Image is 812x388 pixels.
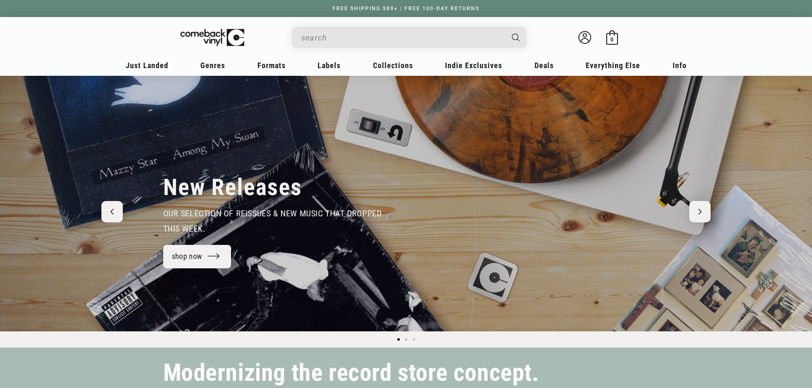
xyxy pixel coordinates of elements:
span: Collections [373,61,413,70]
a: shop now [163,245,231,268]
span: Indie Exclusives [445,61,502,70]
span: Everything Else [586,61,640,70]
input: search [301,29,503,46]
button: Search [504,27,527,48]
button: Previous slide [101,201,123,222]
span: Just Landed [126,61,168,70]
span: 0 [610,36,613,43]
span: Deals [535,61,554,70]
span: Info [673,61,687,70]
button: Next slide [689,201,711,222]
h2: Modernizing the record store concept. [163,363,539,383]
span: Labels [318,61,341,70]
button: Load slide 1 of 3 [395,336,402,343]
span: our selection of reissues & new music that dropped this week. [163,208,382,234]
div: Search [292,27,526,48]
span: Formats [257,61,286,70]
h2: New Releases [163,173,302,201]
button: Load slide 2 of 3 [402,336,410,343]
a: FREE SHIPPING $89+ | FREE 100-DAY RETURNS [324,6,488,11]
button: Load slide 3 of 3 [410,336,418,343]
span: Genres [200,61,225,70]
